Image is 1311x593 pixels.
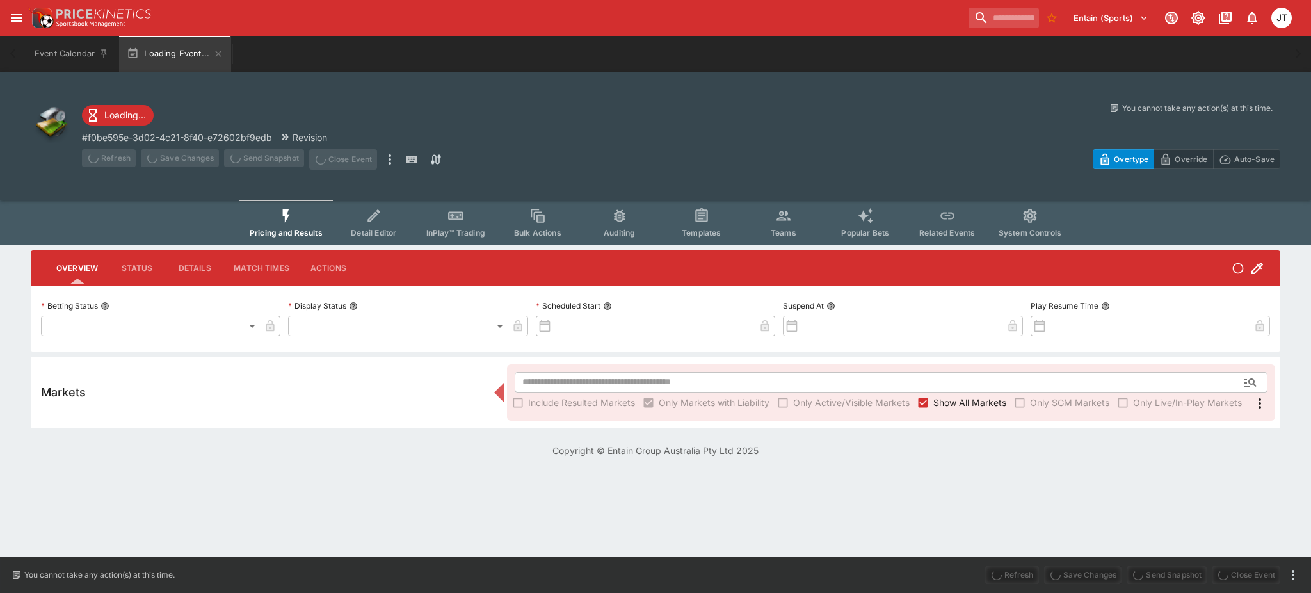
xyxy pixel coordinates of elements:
[1213,149,1280,169] button: Auto-Save
[382,149,398,170] button: more
[349,302,358,311] button: Display Status
[603,302,612,311] button: Scheduled Start
[999,228,1061,238] span: System Controls
[27,36,117,72] button: Event Calendar
[1239,371,1262,394] button: Open
[1093,149,1280,169] div: Start From
[24,569,175,581] p: You cannot take any action(s) at this time.
[826,302,835,311] button: Suspend At
[108,253,166,284] button: Status
[1031,300,1098,311] p: Play Resume Time
[536,300,600,311] p: Scheduled Start
[1042,8,1062,28] button: No Bookmarks
[1066,8,1156,28] button: Select Tenant
[426,228,485,238] span: InPlay™ Trading
[1214,6,1237,29] button: Documentation
[5,6,28,29] button: open drawer
[288,300,346,311] p: Display Status
[1252,396,1267,411] svg: More
[119,36,231,72] button: Loading Event...
[919,228,975,238] span: Related Events
[1160,6,1183,29] button: Connected to PK
[1154,149,1213,169] button: Override
[56,21,125,27] img: Sportsbook Management
[46,253,108,284] button: Overview
[351,228,396,238] span: Detail Editor
[239,200,1072,245] div: Event type filters
[1187,6,1210,29] button: Toggle light/dark mode
[783,300,824,311] p: Suspend At
[1122,102,1273,114] p: You cannot take any action(s) at this time.
[223,253,300,284] button: Match Times
[1285,567,1301,583] button: more
[1271,8,1292,28] div: Joshua Thomson
[933,396,1006,409] span: Show All Markets
[1241,6,1264,29] button: Notifications
[1133,396,1242,409] span: Only Live/In-Play Markets
[514,228,561,238] span: Bulk Actions
[1234,152,1275,166] p: Auto-Save
[1267,4,1296,32] button: Joshua Thomson
[1093,149,1154,169] button: Overtype
[101,302,109,311] button: Betting Status
[969,8,1039,28] input: search
[293,131,327,144] p: Revision
[56,9,151,19] img: PriceKinetics
[841,228,889,238] span: Popular Bets
[31,102,72,143] img: other.png
[41,300,98,311] p: Betting Status
[771,228,796,238] span: Teams
[1101,302,1110,311] button: Play Resume Time
[528,396,635,409] span: Include Resulted Markets
[82,131,272,144] p: Copy To Clipboard
[166,253,223,284] button: Details
[682,228,721,238] span: Templates
[659,396,769,409] span: Only Markets with Liability
[1030,396,1109,409] span: Only SGM Markets
[793,396,910,409] span: Only Active/Visible Markets
[1175,152,1207,166] p: Override
[104,108,146,122] p: Loading...
[250,228,323,238] span: Pricing and Results
[28,5,54,31] img: PriceKinetics Logo
[41,385,86,400] h5: Markets
[1114,152,1148,166] p: Overtype
[300,253,357,284] button: Actions
[604,228,635,238] span: Auditing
